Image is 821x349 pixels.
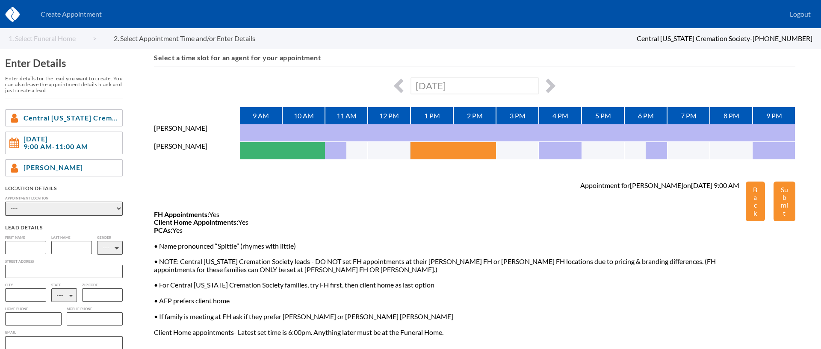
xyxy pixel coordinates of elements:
span: Central [US_STATE] Cremation Society [24,114,119,122]
div: 3 PM [496,107,539,124]
div: 8 PM [710,107,753,124]
label: Home Phone [5,307,62,311]
div: 4 PM [539,107,582,124]
label: Appointment Location [5,196,123,200]
h6: Enter details for the lead you want to create. You can also leave the appointment details blank a... [5,76,123,93]
h3: Enter Details [5,57,123,69]
b: PCAs: [154,226,172,234]
div: 10 AM [282,107,325,124]
div: [PERSON_NAME] [154,142,239,160]
label: Gender [97,236,123,240]
div: 6 PM [624,107,667,124]
div: Location Details [5,185,123,191]
label: Zip Code [82,283,123,287]
div: 1 PM [410,107,453,124]
label: State [51,283,77,287]
b: Client Home Appointments: [154,218,238,226]
div: Lead Details [5,224,123,231]
h6: Select a time slot for an agent for your appointment [154,54,795,62]
label: City [5,283,46,287]
span: [PERSON_NAME] [24,164,83,171]
div: 2 PM [453,107,496,124]
label: Mobile Phone [67,307,123,311]
div: 5 PM [582,107,624,124]
div: [PERSON_NAME] [154,124,239,142]
span: [DATE] 9:00 AM - 11:00 AM [24,135,88,151]
span: [PHONE_NUMBER] [753,34,812,42]
div: 7 PM [667,107,710,124]
label: Email [5,331,123,334]
div: 11 AM [325,107,368,124]
span: Yes Yes Yes • Name pronounced “Spittle” (rhymes with little) • NOTE: Central [US_STATE] Cremation... [154,211,746,336]
button: Back [746,182,765,222]
label: Last Name [51,236,92,240]
a: 2. Select Appointment Time and/or Enter Details [114,35,272,42]
button: Submit [774,182,795,222]
b: FH Appointments: [154,210,209,218]
div: 9 AM [239,107,282,124]
a: 1. Select Funeral Home [9,35,97,42]
span: Central [US_STATE] Cremation Society - [637,34,753,42]
label: Street Address [5,260,123,264]
div: 12 PM [368,107,410,124]
label: First Name [5,236,46,240]
h1: Select Appointment Time [154,32,795,49]
div: 9 PM [753,107,795,124]
div: Appointment for [PERSON_NAME] on [DATE] 9:00 AM [580,182,739,189]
